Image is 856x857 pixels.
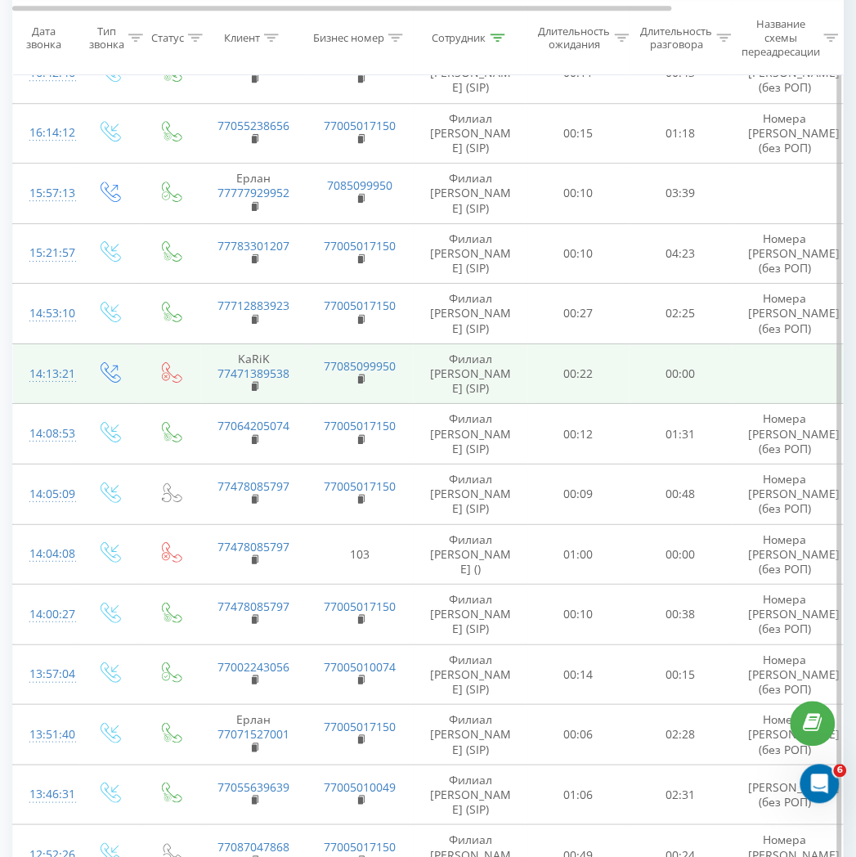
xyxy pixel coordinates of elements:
[733,404,839,464] td: Номера [PERSON_NAME] (без РОП)
[630,343,733,404] td: 00:00
[733,223,839,284] td: Номера [PERSON_NAME] (без РОП)
[414,464,528,524] td: Филиал [PERSON_NAME] (SIP)
[29,778,62,810] div: 13:46:31
[528,464,630,524] td: 00:09
[29,538,62,570] div: 14:04:08
[630,164,733,224] td: 03:39
[414,223,528,284] td: Филиал [PERSON_NAME] (SIP)
[313,31,384,45] div: Бизнес номер
[834,765,847,778] span: 6
[89,24,124,52] div: Тип звонка
[218,539,290,554] a: 77478085797
[414,705,528,765] td: Филиал [PERSON_NAME] (SIP)
[218,298,290,313] a: 77712883923
[630,464,733,524] td: 00:48
[733,765,839,825] td: [PERSON_NAME] (без РОП)
[414,644,528,705] td: Филиал [PERSON_NAME] (SIP)
[414,524,528,585] td: Филиал [PERSON_NAME] ()
[528,765,630,825] td: 01:06
[218,779,290,795] a: 77055639639
[29,719,62,751] div: 13:51:40
[528,343,630,404] td: 00:22
[218,659,290,675] a: 77002243056
[325,118,397,133] a: 77005017150
[218,839,290,855] a: 77087047868
[528,103,630,164] td: 00:15
[151,31,184,45] div: Статус
[328,177,393,193] a: 7085099950
[29,117,62,149] div: 16:14:12
[201,343,307,404] td: KaRiK
[630,524,733,585] td: 00:00
[630,705,733,765] td: 02:28
[641,24,713,52] div: Длительность разговора
[733,524,839,585] td: Номера [PERSON_NAME] (без РОП)
[528,284,630,344] td: 00:27
[201,164,307,224] td: Ерлан
[528,223,630,284] td: 00:10
[528,644,630,705] td: 00:14
[218,185,290,200] a: 77777929952
[218,726,290,742] a: 77071527001
[325,358,397,374] a: 77085099950
[29,237,62,269] div: 15:21:57
[432,31,486,45] div: Сотрудник
[307,524,414,585] td: 103
[29,358,62,390] div: 14:13:21
[325,719,397,734] a: 77005017150
[528,705,630,765] td: 00:06
[800,765,840,804] iframe: Intercom live chat
[414,585,528,645] td: Филиал [PERSON_NAME] (SIP)
[325,238,397,254] a: 77005017150
[414,284,528,344] td: Филиал [PERSON_NAME] (SIP)
[528,404,630,464] td: 00:12
[630,585,733,645] td: 00:38
[528,524,630,585] td: 01:00
[325,599,397,614] a: 77005017150
[630,284,733,344] td: 02:25
[29,658,62,690] div: 13:57:04
[13,24,74,52] div: Дата звонка
[218,366,290,381] a: 77471389538
[224,31,260,45] div: Клиент
[218,238,290,254] a: 77783301207
[325,418,397,433] a: 77005017150
[539,24,611,52] div: Длительность ожидания
[630,103,733,164] td: 01:18
[325,298,397,313] a: 77005017150
[414,343,528,404] td: Филиал [PERSON_NAME] (SIP)
[29,418,62,450] div: 14:08:53
[630,404,733,464] td: 01:31
[29,478,62,510] div: 14:05:09
[733,585,839,645] td: Номера [PERSON_NAME] (без РОП)
[630,223,733,284] td: 04:23
[325,478,397,494] a: 77005017150
[528,164,630,224] td: 00:10
[414,765,528,825] td: Филиал [PERSON_NAME] (SIP)
[414,103,528,164] td: Филиал [PERSON_NAME] (SIP)
[325,659,397,675] a: 77005010074
[218,418,290,433] a: 77064205074
[733,464,839,524] td: Номера [PERSON_NAME] (без РОП)
[29,298,62,330] div: 14:53:10
[630,644,733,705] td: 00:15
[218,599,290,614] a: 77478085797
[29,177,62,209] div: 15:57:13
[733,705,839,765] td: Номера [PERSON_NAME] (без РОП)
[325,839,397,855] a: 77005017150
[218,118,290,133] a: 77055238656
[325,779,397,795] a: 77005010049
[733,103,839,164] td: Номера [PERSON_NAME] (без РОП)
[29,599,62,630] div: 14:00:27
[218,478,290,494] a: 77478085797
[528,585,630,645] td: 00:10
[201,705,307,765] td: Ерлан
[733,284,839,344] td: Номера [PERSON_NAME] (без РОП)
[414,164,528,224] td: Филиал [PERSON_NAME] (SIP)
[742,17,820,59] div: Название схемы переадресации
[414,404,528,464] td: Филиал [PERSON_NAME] (SIP)
[630,765,733,825] td: 02:31
[733,644,839,705] td: Номера [PERSON_NAME] (без РОП)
